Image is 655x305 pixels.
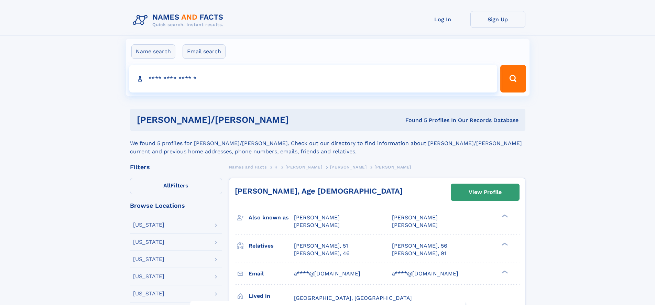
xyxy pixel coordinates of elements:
[392,222,438,228] span: [PERSON_NAME]
[294,250,350,257] a: [PERSON_NAME], 46
[130,11,229,30] img: Logo Names and Facts
[133,291,164,296] div: [US_STATE]
[229,163,267,171] a: Names and Facts
[451,184,519,200] a: View Profile
[392,242,447,250] a: [PERSON_NAME], 56
[374,165,411,170] span: [PERSON_NAME]
[249,290,294,302] h3: Lived in
[235,187,403,195] a: [PERSON_NAME], Age [DEMOGRAPHIC_DATA]
[294,222,340,228] span: [PERSON_NAME]
[130,203,222,209] div: Browse Locations
[500,242,508,246] div: ❯
[249,212,294,224] h3: Also known as
[500,270,508,274] div: ❯
[249,268,294,280] h3: Email
[130,164,222,170] div: Filters
[129,65,498,92] input: search input
[249,240,294,252] h3: Relatives
[469,184,502,200] div: View Profile
[392,214,438,221] span: [PERSON_NAME]
[470,11,525,28] a: Sign Up
[294,242,348,250] a: [PERSON_NAME], 51
[392,250,446,257] a: [PERSON_NAME], 91
[285,163,322,171] a: [PERSON_NAME]
[274,165,278,170] span: H
[500,65,526,92] button: Search Button
[274,163,278,171] a: H
[133,274,164,279] div: [US_STATE]
[137,116,347,124] h1: [PERSON_NAME]/[PERSON_NAME]
[294,214,340,221] span: [PERSON_NAME]
[130,178,222,194] label: Filters
[163,182,171,189] span: All
[285,165,322,170] span: [PERSON_NAME]
[133,257,164,262] div: [US_STATE]
[130,131,525,156] div: We found 5 profiles for [PERSON_NAME]/[PERSON_NAME]. Check out our directory to find information ...
[415,11,470,28] a: Log In
[330,163,367,171] a: [PERSON_NAME]
[500,214,508,218] div: ❯
[133,222,164,228] div: [US_STATE]
[183,44,226,59] label: Email search
[330,165,367,170] span: [PERSON_NAME]
[131,44,175,59] label: Name search
[294,295,412,301] span: [GEOGRAPHIC_DATA], [GEOGRAPHIC_DATA]
[133,239,164,245] div: [US_STATE]
[347,117,518,124] div: Found 5 Profiles In Our Records Database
